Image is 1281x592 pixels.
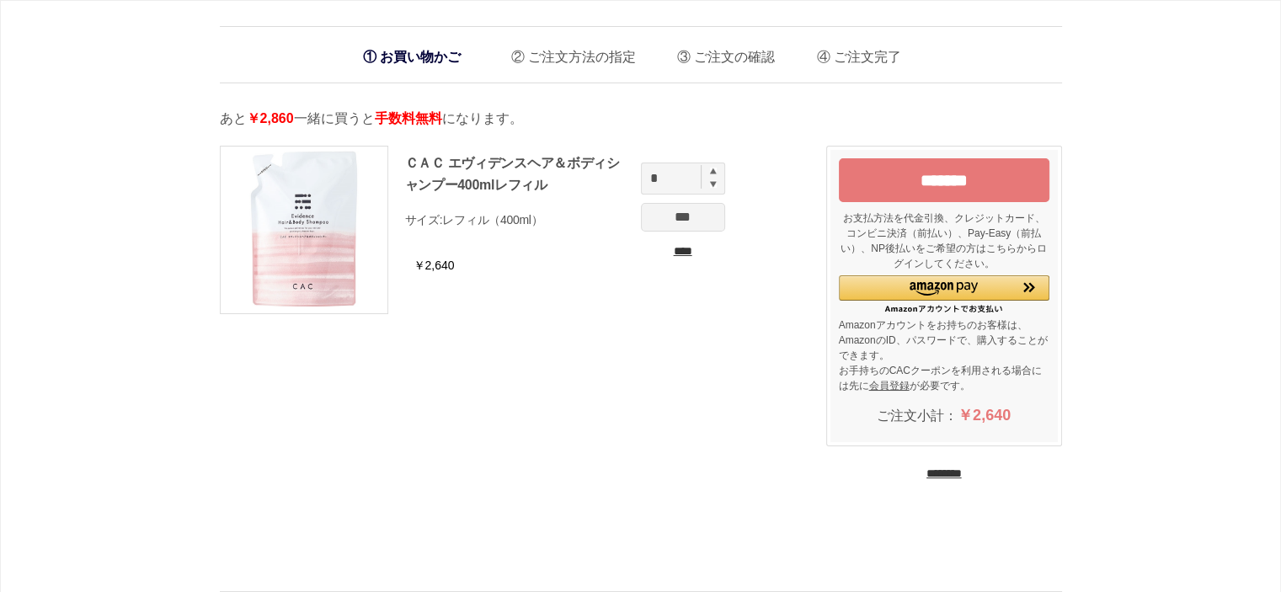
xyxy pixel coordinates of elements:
span: 手数料無料 [375,111,442,125]
li: ご注文方法の指定 [499,35,636,70]
div: ご注文小計： [839,397,1049,434]
span: ￥2,640 [958,407,1011,424]
span: ￥2,860 [247,111,294,125]
img: spinminus.gif [710,180,717,188]
span: レフィル（400ml） [442,213,542,227]
p: お支払方法を代金引換、クレジットカード、コンビニ決済（前払い）、Pay-Easy（前払い）、NP後払いをご希望の方はこちらからログインしてください。 [839,211,1049,271]
p: Amazonアカウントをお持ちのお客様は、AmazonのID、パスワードで、購入することができます。 お手持ちのCACクーポンを利用される場合には先に が必要です。 [839,317,1049,393]
p: サイズ: [405,212,632,228]
img: spinplus.gif [710,168,717,174]
div: Amazon Pay - Amazonアカウントをお使いください [839,275,1049,313]
a: 会員登録 [869,380,910,392]
img: ＣＡＣ エヴィデンスヘア＆ボディシャンプー400mlレフィル [221,147,387,313]
a: ＣＡＣ エヴィデンスヘア＆ボディシャンプー400mlレフィル [405,156,620,192]
p: あと 一緒に買うと になります。 [220,109,1062,129]
li: ご注文完了 [804,35,901,70]
li: お買い物かご [355,40,469,74]
li: ご注文の確認 [665,35,775,70]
